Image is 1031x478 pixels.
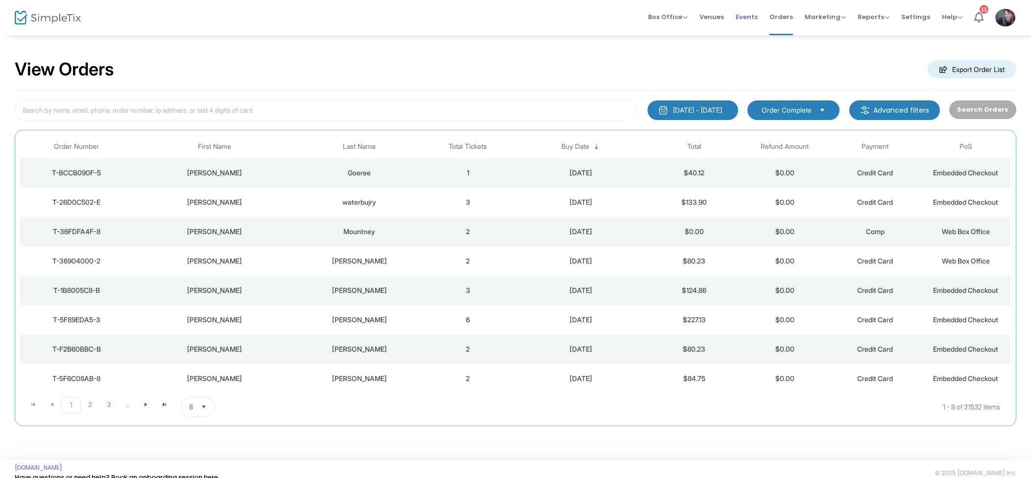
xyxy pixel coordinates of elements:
div: 2025-08-15 [516,286,647,295]
td: 3 [423,276,513,305]
m-button: Export Order List [928,60,1016,78]
td: 2 [423,335,513,364]
span: Orders [769,4,793,29]
td: 3 [423,188,513,217]
span: Buy Date [561,143,589,151]
button: Select [815,105,829,116]
span: Venues [699,4,724,29]
div: T-36FDFA4F-8 [23,227,131,237]
a: [DOMAIN_NAME] [15,464,62,472]
td: 1 [423,158,513,188]
td: $0.00 [649,217,740,246]
div: Connie [136,344,294,354]
div: T-F2B60BBC-B [23,344,131,354]
div: Gary [136,168,294,178]
span: Credit Card [857,168,893,177]
div: John [136,315,294,325]
div: Christie [298,315,420,325]
div: T-5F89EDA5-3 [23,315,131,325]
span: Credit Card [857,374,893,382]
img: filter [860,105,870,115]
div: Smith [298,286,420,295]
span: Credit Card [857,257,893,265]
div: Aleta [136,227,294,237]
td: 6 [423,305,513,335]
span: Credit Card [857,345,893,353]
button: [DATE] - [DATE] [647,100,738,120]
span: PoS [959,143,972,151]
div: Douglas [298,344,420,354]
span: Page 3 [99,397,118,412]
span: Order Complete [762,105,812,115]
div: Data table [20,135,1011,393]
input: Search by name, email, phone, order number, ip address, or last 4 digits of card [15,100,638,120]
span: Last Name [343,143,376,151]
td: $0.00 [740,276,830,305]
span: Events [736,4,758,29]
td: $80.23 [649,335,740,364]
span: Sortable [593,143,600,151]
span: Page 1 [61,397,81,413]
div: Charles [136,286,294,295]
span: Settings [901,4,930,29]
div: T-1B8005C8-B [23,286,131,295]
td: $0.00 [740,305,830,335]
span: © 2025 [DOMAIN_NAME] Inc. [935,469,1016,477]
th: Total [649,135,740,158]
span: Embedded Checkout [933,286,998,294]
div: T-5F6C08AB-8 [23,374,131,383]
td: $133.90 [649,188,740,217]
div: 2025-08-15 [516,344,647,354]
span: Web Box Office [942,257,990,265]
span: Go to the last page [161,401,168,408]
span: Credit Card [857,198,893,206]
h2: View Orders [15,59,114,80]
div: 2025-08-15 [516,227,647,237]
td: $0.00 [740,188,830,217]
td: $227.13 [649,305,740,335]
span: Credit Card [857,286,893,294]
span: Reports [858,12,889,22]
span: Go to the last page [155,397,174,412]
span: Credit Card [857,315,893,324]
td: 2 [423,217,513,246]
div: Weiss [298,256,420,266]
kendo-pager-info: 1 - 8 of 21532 items [312,397,1000,417]
span: Go to the next page [142,401,150,408]
span: Order Number [54,143,99,151]
th: Refund Amount [740,135,830,158]
div: Janet [136,256,294,266]
button: Select [197,398,211,416]
span: Page 4 [118,397,137,412]
td: $0.00 [740,364,830,393]
div: 2025-08-15 [516,374,647,383]
td: $0.00 [740,217,830,246]
div: T-BCCB090F-5 [23,168,131,178]
span: First Name [198,143,231,151]
div: waterbujry [298,197,420,207]
div: 2025-08-15 [516,256,647,266]
span: Page 2 [81,397,99,412]
span: Embedded Checkout [933,374,998,382]
div: 2025-08-15 [516,168,647,178]
span: Embedded Checkout [933,198,998,206]
span: Help [942,12,962,22]
span: Marketing [805,12,846,22]
span: 8 [189,402,193,412]
span: Box Office [648,12,688,22]
span: Web Box Office [942,227,990,236]
div: 2025-08-15 [516,197,647,207]
span: Go to the next page [137,397,155,412]
span: Embedded Checkout [933,168,998,177]
div: Goeree [298,168,420,178]
span: Embedded Checkout [933,345,998,353]
span: Comp [866,227,885,236]
div: T-36904000-2 [23,256,131,266]
div: kelly [136,197,294,207]
td: 2 [423,246,513,276]
td: $80.23 [649,246,740,276]
td: 2 [423,364,513,393]
td: $84.75 [649,364,740,393]
div: Schmidt-Pires [298,374,420,383]
td: $40.12 [649,158,740,188]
